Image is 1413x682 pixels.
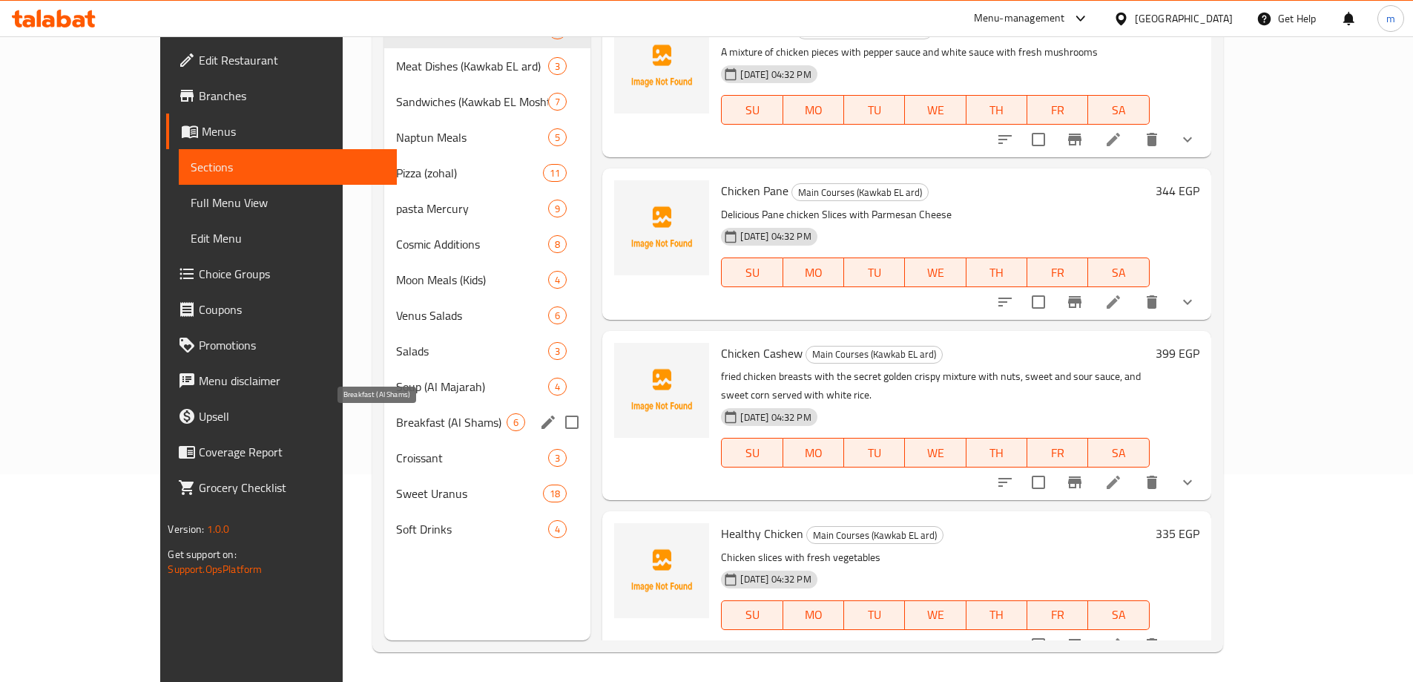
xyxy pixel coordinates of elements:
svg: Show Choices [1179,636,1196,654]
div: Main Courses (Kawkab EL ard) [806,526,943,544]
img: Chicken Pane [614,180,709,275]
a: Support.OpsPlatform [168,560,262,579]
p: Delicious Pane chicken Slices with Parmesan Cheese [721,206,1149,224]
span: Grocery Checklist [199,479,384,496]
span: MO [789,604,838,626]
div: Menu-management [974,10,1065,27]
div: Main Courses (Kawkab EL ard) [806,346,943,364]
span: Full Menu View [191,194,384,212]
button: sort-choices [987,122,1023,157]
a: Menus [166,114,396,149]
button: MO [783,258,844,287]
span: TU [850,262,899,283]
button: SA [1088,438,1149,468]
p: Chicken slices with fresh vegetables [721,548,1149,567]
div: items [548,57,567,75]
button: delete [1134,465,1170,500]
a: Menu disclaimer [166,363,396,399]
div: items [548,520,567,538]
button: TH [966,258,1027,287]
span: SA [1094,99,1143,121]
span: Version: [168,519,204,539]
button: sort-choices [987,627,1023,663]
span: Pizza (zohal) [396,164,543,182]
div: Breakfast (Al Shams)6edit [384,404,591,440]
span: TU [850,604,899,626]
div: Soft Drinks [396,520,549,538]
div: Cosmic Additions8 [384,226,591,262]
div: Pizza (zohal)11 [384,155,591,191]
img: Chicken White [614,19,709,114]
span: Healthy Chicken [721,522,803,545]
span: SU [728,604,777,626]
span: FR [1033,442,1082,464]
div: Soup (Al Majarah)4 [384,369,591,404]
div: Salads3 [384,333,591,369]
span: Moon Meals (Kids) [396,271,549,289]
span: 11 [544,166,566,180]
span: Branches [199,87,384,105]
span: WE [911,99,960,121]
div: items [548,378,567,396]
span: 3 [549,344,566,358]
span: Get support on: [168,545,236,564]
span: SA [1094,262,1143,283]
div: items [548,449,567,467]
p: A mixture of chicken pieces with pepper sauce and white sauce with fresh mushrooms [721,43,1149,62]
button: WE [905,600,966,630]
div: items [548,128,567,146]
span: Coverage Report [199,443,384,461]
span: FR [1033,262,1082,283]
button: FR [1027,600,1088,630]
span: [DATE] 04:32 PM [734,229,817,243]
div: items [548,200,567,217]
span: Naptun Meals [396,128,549,146]
span: 4 [549,522,566,537]
span: Main Courses (Kawkab EL ard) [807,527,943,544]
span: WE [911,442,960,464]
span: Main Courses (Kawkab EL ard) [792,184,928,201]
div: Sweet Uranus18 [384,476,591,511]
a: Branches [166,78,396,114]
span: WE [911,262,960,283]
span: TU [850,442,899,464]
a: Coverage Report [166,434,396,470]
div: items [548,342,567,360]
div: Sandwiches (Kawkab EL Moshtra) [396,93,549,111]
a: Edit menu item [1104,293,1122,311]
button: TU [844,600,905,630]
span: Meat Dishes (Kawkab EL ard) [396,57,549,75]
div: Venus Salads [396,306,549,324]
span: m [1386,10,1395,27]
button: FR [1027,95,1088,125]
button: Branch-specific-item [1057,122,1093,157]
div: items [507,413,525,431]
div: Naptun Meals5 [384,119,591,155]
span: 3 [549,451,566,465]
span: 6 [507,416,524,430]
span: Coupons [199,301,384,318]
button: delete [1134,284,1170,320]
span: Menu disclaimer [199,372,384,390]
div: items [543,164,567,182]
button: show more [1170,284,1205,320]
a: Edit Restaurant [166,42,396,78]
button: show more [1170,627,1205,663]
div: Soup (Al Majarah) [396,378,549,396]
p: fried chicken breasts with the secret golden crispy mixture with nuts, sweet and sour sauce, and ... [721,367,1149,404]
div: pasta Mercury9 [384,191,591,226]
button: WE [905,258,966,287]
button: TH [966,600,1027,630]
span: 9 [549,202,566,216]
button: TU [844,95,905,125]
button: MO [783,600,844,630]
h6: 399 EGP [1156,343,1199,364]
a: Edit menu item [1104,636,1122,654]
div: Venus Salads6 [384,298,591,333]
span: Sweet Uranus [396,485,543,502]
div: Sandwiches (Kawkab EL Moshtra)7 [384,84,591,119]
div: pasta Mercury [396,200,549,217]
